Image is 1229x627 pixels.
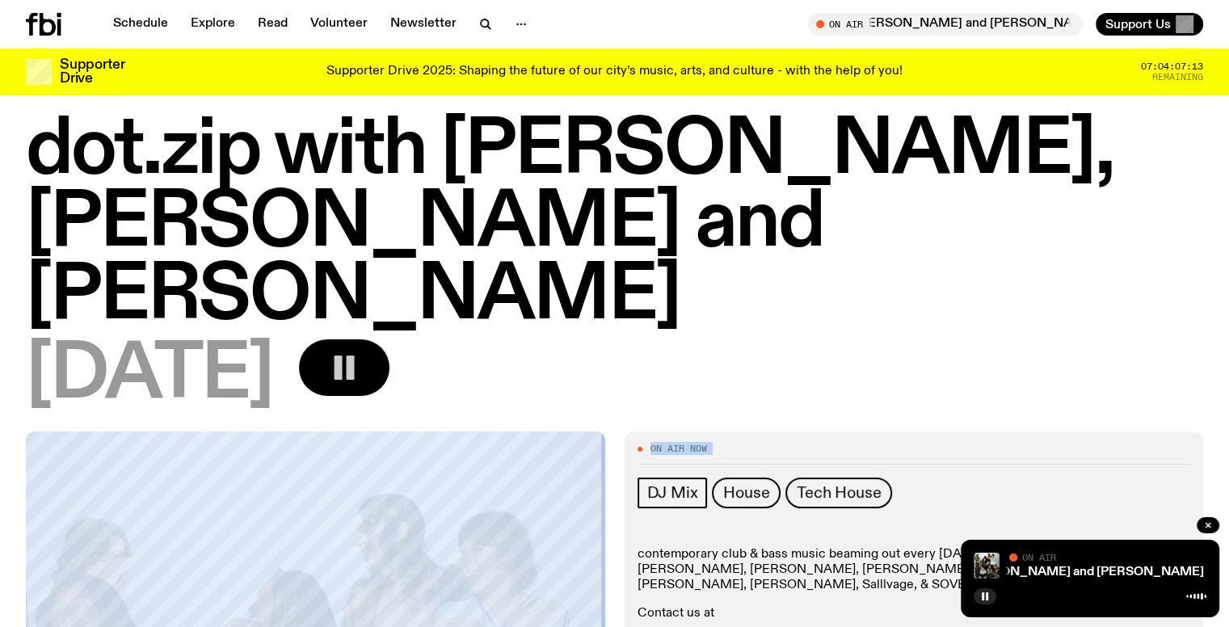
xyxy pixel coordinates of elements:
[638,606,1191,621] p: Contact us at
[1141,62,1203,71] span: 07:04:07:13
[638,547,1191,594] p: contemporary club & bass music beaming out every [DATE] from Gadigal land >>> ft. 3urie, [PERSON_...
[650,444,707,453] span: On Air Now
[712,478,781,508] a: House
[326,65,903,79] p: Supporter Drive 2025: Shaping the future of our city’s music, arts, and culture - with the help o...
[1105,17,1171,32] span: Support Us
[638,478,708,508] a: DJ Mix
[181,13,245,36] a: Explore
[103,13,178,36] a: Schedule
[1022,552,1056,562] span: On Air
[808,13,1083,36] button: On Airdot.zip with [PERSON_NAME], [PERSON_NAME] and [PERSON_NAME]
[60,58,124,86] h3: Supporter Drive
[797,484,881,502] span: Tech House
[248,13,297,36] a: Read
[723,484,769,502] span: House
[647,484,698,502] span: DJ Mix
[1096,13,1203,36] button: Support Us
[26,339,273,412] span: [DATE]
[1152,73,1203,82] span: Remaining
[26,115,1203,333] h1: dot.zip with [PERSON_NAME], [PERSON_NAME] and [PERSON_NAME]
[381,13,466,36] a: Newsletter
[785,478,892,508] a: Tech House
[301,13,377,36] a: Volunteer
